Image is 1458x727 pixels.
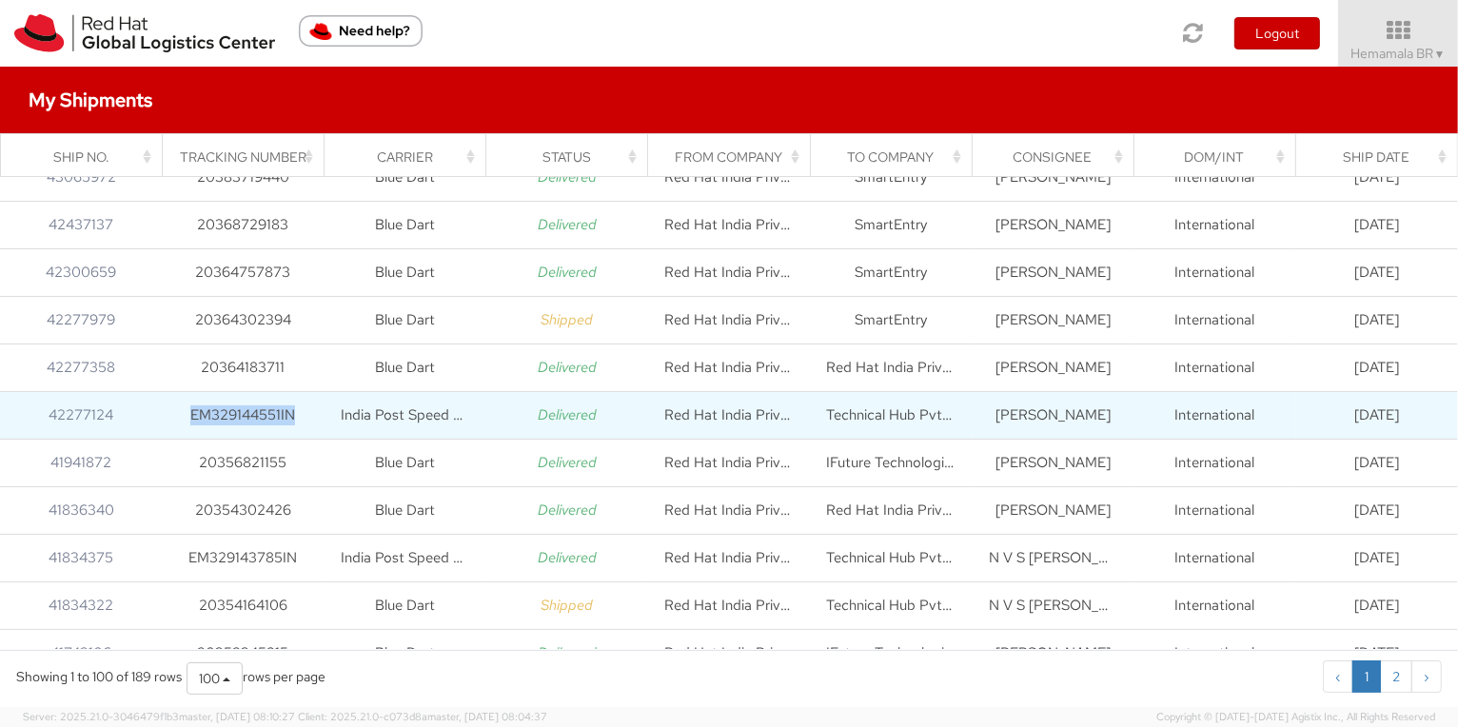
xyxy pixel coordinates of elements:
[1134,534,1296,581] td: International
[648,486,810,534] td: Red Hat India Private Limited
[538,167,597,187] i: Delivered
[47,310,115,329] a: 42277979
[50,643,111,662] a: 41743106
[810,534,972,581] td: Technical Hub Pvt Ltd
[1323,660,1353,693] a: previous page
[324,344,485,391] td: Blue Dart
[50,453,111,472] a: 41941872
[14,14,275,52] img: rh-logistics-00dfa346123c4ec078e1.svg
[648,629,810,677] td: Red Hat India Private Limited
[648,391,810,439] td: Red Hat India Private Limited
[324,153,485,201] td: Blue Dart
[1134,581,1296,629] td: International
[1134,486,1296,534] td: International
[1296,534,1458,581] td: [DATE]
[503,147,642,167] div: Status
[538,405,597,424] i: Delivered
[1134,629,1296,677] td: International
[810,153,972,201] td: SmartEntry
[162,248,324,296] td: 20364757873
[810,344,972,391] td: Red Hat India Private Limited
[972,439,1133,486] td: [PERSON_NAME]
[810,248,972,296] td: SmartEntry
[810,439,972,486] td: IFuture Technologies Private Limited
[1134,439,1296,486] td: International
[972,344,1133,391] td: [PERSON_NAME]
[162,629,324,677] td: 20352345915
[162,344,324,391] td: 20364183711
[989,147,1128,167] div: Consignee
[665,147,804,167] div: From Company
[538,501,597,520] i: Delivered
[298,710,547,723] span: Client: 2025.21.0-c073d8a
[972,296,1133,344] td: [PERSON_NAME]
[1296,201,1458,248] td: [DATE]
[810,629,972,677] td: IFuture Technologies Private Limited
[18,147,157,167] div: Ship No.
[1296,581,1458,629] td: [DATE]
[1134,391,1296,439] td: International
[324,629,485,677] td: Blue Dart
[1134,344,1296,391] td: International
[648,248,810,296] td: Red Hat India Private Limited
[810,581,972,629] td: Technical Hub Pvt Ltd
[47,358,115,377] a: 42277358
[1156,710,1435,725] span: Copyright © [DATE]-[DATE] Agistix Inc., All Rights Reserved
[23,710,295,723] span: Server: 2025.21.0-3046479f1b3
[648,439,810,486] td: Red Hat India Private Limited
[810,201,972,248] td: SmartEntry
[1352,660,1381,693] a: to page 1
[648,534,810,581] td: Red Hat India Private Limited
[29,89,152,110] h4: My Shipments
[1151,147,1290,167] div: Dom/Int
[972,391,1133,439] td: [PERSON_NAME]
[1134,248,1296,296] td: International
[162,439,324,486] td: 20356821155
[1296,486,1458,534] td: [DATE]
[1296,344,1458,391] td: [DATE]
[324,201,485,248] td: Blue Dart
[810,391,972,439] td: Technical Hub Pvt Ltd
[810,296,972,344] td: SmartEntry
[49,501,114,520] a: 41836340
[162,581,324,629] td: 20354164106
[49,548,113,567] a: 41834375
[47,167,116,187] a: 43065972
[972,629,1133,677] td: [PERSON_NAME]
[1296,248,1458,296] td: [DATE]
[972,248,1133,296] td: [PERSON_NAME]
[1234,17,1320,49] button: Logout
[162,534,324,581] td: EM329143785IN
[162,201,324,248] td: 20368729183
[648,296,810,344] td: Red Hat India Private Limited
[324,248,485,296] td: Blue Dart
[827,147,966,167] div: To Company
[538,548,597,567] i: Delivered
[972,153,1133,201] td: [PERSON_NAME]
[342,147,481,167] div: Carrier
[179,710,295,723] span: master, [DATE] 08:10:27
[324,439,485,486] td: Blue Dart
[1296,391,1458,439] td: [DATE]
[1134,153,1296,201] td: International
[299,15,423,47] button: Need help?
[324,581,485,629] td: Blue Dart
[972,534,1133,581] td: N V S [PERSON_NAME]
[162,153,324,201] td: 20383719440
[1411,660,1442,693] a: next page
[199,670,220,687] span: 100
[46,263,116,282] a: 42300659
[648,581,810,629] td: Red Hat India Private Limited
[187,662,325,695] div: rows per page
[427,710,547,723] span: master, [DATE] 08:04:37
[648,153,810,201] td: Red Hat India Private Limited
[1296,153,1458,201] td: [DATE]
[324,486,485,534] td: Blue Dart
[1312,147,1451,167] div: Ship Date
[972,486,1133,534] td: [PERSON_NAME]
[162,486,324,534] td: 20354302426
[1351,45,1446,62] span: Hemamala BR
[541,596,593,615] i: Shipped
[324,534,485,581] td: India Post Speed Post
[162,391,324,439] td: EM329144551IN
